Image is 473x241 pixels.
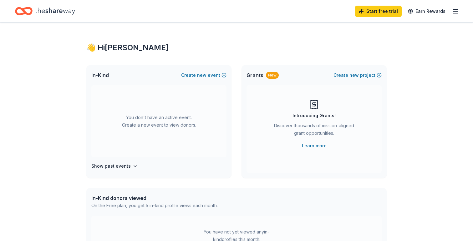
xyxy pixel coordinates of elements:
[292,112,336,119] div: Introducing Grants!
[355,6,402,17] a: Start free trial
[197,71,206,79] span: new
[349,71,359,79] span: new
[86,43,387,53] div: 👋 Hi [PERSON_NAME]
[181,71,226,79] button: Createnewevent
[91,194,218,202] div: In-Kind donors viewed
[91,162,138,170] button: Show past events
[302,142,327,149] a: Learn more
[272,122,357,139] div: Discover thousands of mission-aligned grant opportunities.
[91,202,218,209] div: On the Free plan, you get 5 in-kind profile views each month.
[266,72,279,79] div: New
[247,71,263,79] span: Grants
[91,162,131,170] h4: Show past events
[404,6,449,17] a: Earn Rewards
[15,4,75,18] a: Home
[91,71,109,79] span: In-Kind
[91,85,226,157] div: You don't have an active event. Create a new event to view donors.
[333,71,382,79] button: Createnewproject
